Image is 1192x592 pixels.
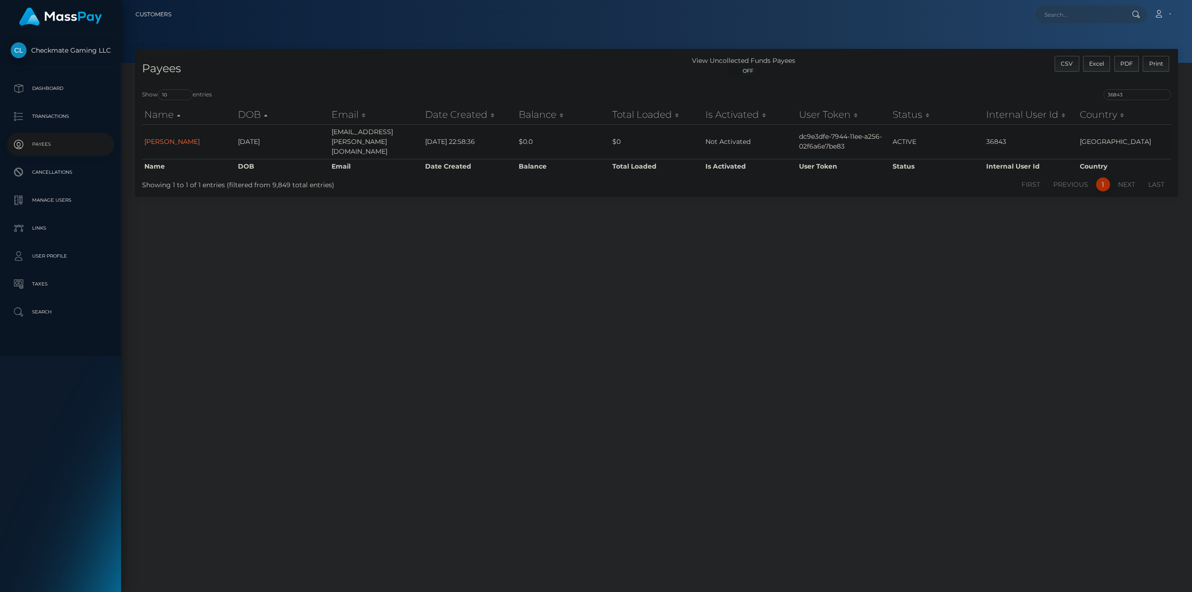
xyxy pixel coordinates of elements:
[329,105,423,124] th: Email: activate to sort column ascending
[142,61,650,77] h4: Payees
[735,66,758,76] span: OFF
[7,161,114,184] a: Cancellations
[158,89,193,100] select: Showentries
[703,124,797,159] td: Not Activated
[135,5,171,24] a: Customers
[890,124,984,159] td: ACTIVE
[7,300,114,324] a: Search
[890,159,984,174] th: Status
[11,221,110,235] p: Links
[11,82,110,95] p: Dashboard
[11,165,110,179] p: Cancellations
[516,124,610,159] td: $0.0
[11,249,110,263] p: User Profile
[610,159,704,174] th: Total Loaded
[19,7,102,26] img: MassPay Logo
[11,109,110,123] p: Transactions
[797,124,890,159] td: dc9e3dfe-7944-11ee-a256-02f6a6e7be83
[142,159,236,174] th: Name
[1083,56,1111,72] button: Excel
[797,105,890,124] th: User Token: activate to sort column ascending
[7,189,114,212] a: Manage Users
[11,42,27,58] img: Checkmate Gaming LLC
[423,159,516,174] th: Date Created
[7,133,114,156] a: Payees
[329,124,423,159] td: [EMAIL_ADDRESS][PERSON_NAME][DOMAIN_NAME]
[1114,56,1139,72] button: PDF
[11,193,110,207] p: Manage Users
[7,105,114,128] a: Transactions
[984,124,1077,159] td: 36843
[11,137,110,151] p: Payees
[7,46,114,54] span: Checkmate Gaming LLC
[1089,60,1104,67] span: Excel
[1143,56,1169,72] button: Print
[1120,60,1133,67] span: PDF
[144,137,200,146] a: [PERSON_NAME]
[142,177,562,190] div: Showing 1 to 1 of 1 entries (filtered from 9,849 total entries)
[1104,89,1171,100] input: Search transactions
[1077,105,1171,124] th: Country: activate to sort column ascending
[423,124,516,159] td: [DATE] 22:58:36
[703,105,797,124] th: Is Activated: activate to sort column ascending
[984,159,1077,174] th: Internal User Id
[11,305,110,319] p: Search
[984,105,1077,124] th: Internal User Id: activate to sort column ascending
[1077,124,1171,159] td: [GEOGRAPHIC_DATA]
[142,89,212,100] label: Show entries
[703,159,797,174] th: Is Activated
[236,105,329,124] th: DOB: activate to sort column descending
[890,105,984,124] th: Status: activate to sort column ascending
[516,159,610,174] th: Balance
[1061,60,1073,67] span: CSV
[7,245,114,268] a: User Profile
[610,105,704,124] th: Total Loaded: activate to sort column ascending
[7,272,114,296] a: Taxes
[1036,6,1123,23] input: Search...
[423,105,516,124] th: Date Created: activate to sort column ascending
[1096,177,1110,191] a: 1
[610,124,704,159] td: $0
[1077,159,1171,174] th: Country
[236,124,329,159] td: [DATE]
[516,105,610,124] th: Balance: activate to sort column ascending
[1149,60,1163,67] span: Print
[236,159,329,174] th: DOB
[797,159,890,174] th: User Token
[329,159,423,174] th: Email
[657,56,830,66] div: View Uncollected Funds Payees
[7,77,114,100] a: Dashboard
[11,277,110,291] p: Taxes
[1055,56,1079,72] button: CSV
[7,217,114,240] a: Links
[142,105,236,124] th: Name: activate to sort column ascending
